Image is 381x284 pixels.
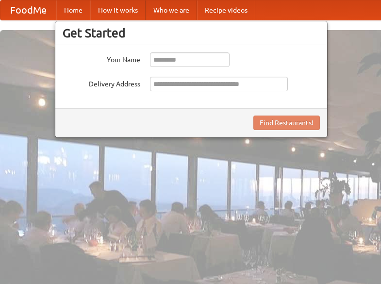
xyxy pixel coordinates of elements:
[0,0,56,20] a: FoodMe
[253,116,320,130] button: Find Restaurants!
[56,0,90,20] a: Home
[63,26,320,40] h3: Get Started
[63,52,140,65] label: Your Name
[197,0,255,20] a: Recipe videos
[90,0,146,20] a: How it works
[146,0,197,20] a: Who we are
[63,77,140,89] label: Delivery Address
